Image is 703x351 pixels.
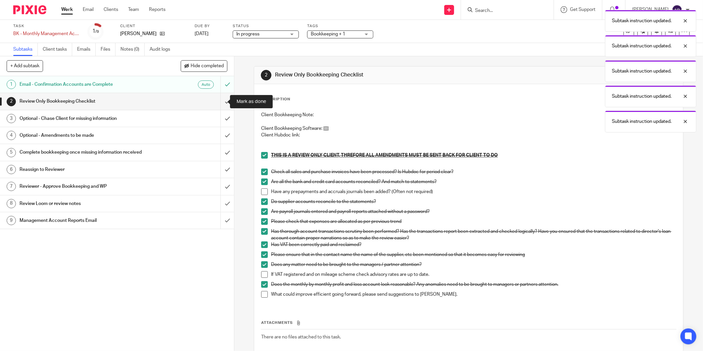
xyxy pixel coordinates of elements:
[7,114,16,123] div: 3
[149,6,165,13] a: Reports
[7,148,16,157] div: 5
[612,43,672,49] p: Subtask instruction updated.
[271,198,676,205] p: Do supplier accounts reconcile to the statements?
[271,261,676,268] p: Does any matter need to be brought to the managers / partner attention?
[7,60,43,72] button: + Add subtask
[271,228,676,242] p: Has thorough account transactions scrutiny been performed? Has the transactions report been extra...
[261,321,293,325] span: Attachments
[20,216,149,226] h1: Management Account Reports Email
[7,199,16,208] div: 8
[92,27,99,35] div: 1
[198,80,214,89] div: Auto
[104,6,118,13] a: Clients
[261,132,676,138] p: Client Hubdoc link:
[271,218,676,225] p: Please check that expenses are allocated as per previous trend
[20,79,149,89] h1: Email - Confirmation Accounts are Complete
[43,43,72,56] a: Client tasks
[271,208,676,215] p: Are payroll journals entered and payroll reports attached without a password?
[7,216,16,225] div: 9
[13,5,46,14] img: Pixie
[7,131,16,140] div: 4
[7,165,16,174] div: 6
[261,125,676,132] p: Client Bookkeeping Software: [[]]
[271,188,676,195] p: Have any prepayments and accruals journals been added? (Often not required)
[271,251,676,258] p: Please ensure that in the contact name the name of the supplier, etc been mentioned so that it be...
[20,199,149,209] h1: Review Loom or review notes
[311,32,345,36] span: Bookkeeping + 1
[261,112,676,118] p: Client Bookkeeping Note:
[275,72,483,78] h1: Review Only Bookkeeping Checklist
[128,6,139,13] a: Team
[120,24,186,29] label: Client
[20,96,149,106] h1: Review Only Bookkeeping Checklist
[191,64,224,69] span: Hide completed
[672,5,682,15] img: svg%3E
[13,43,38,56] a: Subtasks
[13,30,79,37] div: BK - Monthly Management Accounts REVIEW ONLY
[233,24,299,29] label: Status
[120,43,145,56] a: Notes (0)
[83,6,94,13] a: Email
[307,24,373,29] label: Tags
[7,97,16,106] div: 2
[271,291,676,298] p: What could improve efficient going forward, please send suggestions to [PERSON_NAME].
[77,43,96,56] a: Emails
[95,30,99,33] small: /9
[20,181,149,191] h1: Reviewer - Approve Bookkeeping and WP
[181,60,227,72] button: Hide completed
[195,24,224,29] label: Due by
[120,30,157,37] p: [PERSON_NAME]
[20,130,149,140] h1: Optional - Amendments to be made
[13,24,79,29] label: Task
[612,18,672,24] p: Subtask instruction updated.
[271,169,676,175] p: Check all sales and purchase invoices have been processed? Is Hubdoc for period clear?
[261,70,271,80] div: 2
[271,271,676,278] p: If VAT registered and on mileage scheme check advisory rates are up to date.
[101,43,116,56] a: Files
[271,281,676,288] p: Does the monthly by monthly profit and loss account look reasonable? Any anomalies need to be bro...
[61,6,73,13] a: Work
[195,31,209,36] span: [DATE]
[20,165,149,175] h1: Reassign to Reviewer
[271,178,676,185] p: Are all the bank and credit card accounts reconciled? And match to statements?
[236,32,259,36] span: In progress
[20,147,149,157] h1: Complete bookkeeping once missing information received
[612,68,672,75] p: Subtask instruction updated.
[261,335,341,339] span: There are no files attached to this task.
[7,182,16,191] div: 7
[261,97,290,102] p: Description
[7,80,16,89] div: 1
[271,153,498,158] u: THIS IS A REVIEW ONLY CLIENT, THREFORE ALL AMENDMENTS MUST BE SENT BACK FOR CLIENT TO DO
[612,118,672,125] p: Subtask instruction updated.
[20,114,149,124] h1: Optional - Chase Client for missing information
[150,43,175,56] a: Audit logs
[612,93,672,100] p: Subtask instruction updated.
[271,241,676,248] p: Has VAT been correctly paid and reclaimed?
